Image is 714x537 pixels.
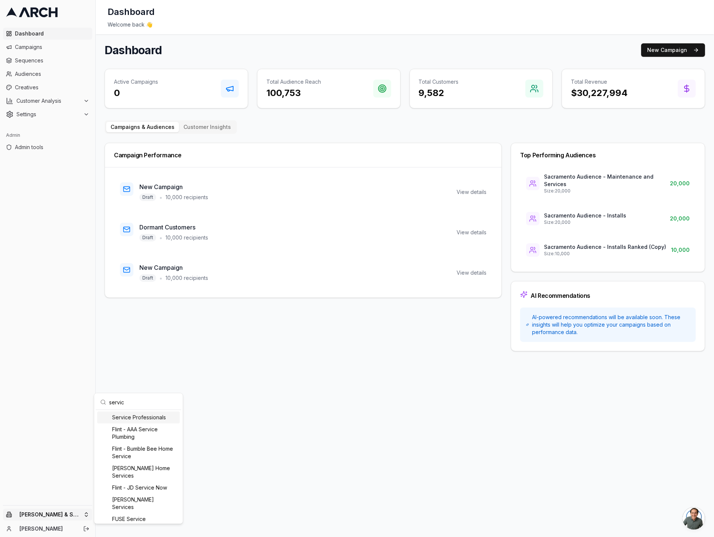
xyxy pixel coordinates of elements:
[97,423,180,443] div: Flint - AAA Service Plumbing
[97,482,180,494] div: Flint - JD Service Now
[97,443,180,462] div: Flint - Bumble Bee Home Service
[97,411,180,423] div: Service Professionals
[97,462,180,482] div: [PERSON_NAME] Home Services
[97,513,180,525] div: FUSE Service
[109,395,177,410] input: Search company...
[97,494,180,513] div: [PERSON_NAME] Services
[96,410,181,522] div: Suggestions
